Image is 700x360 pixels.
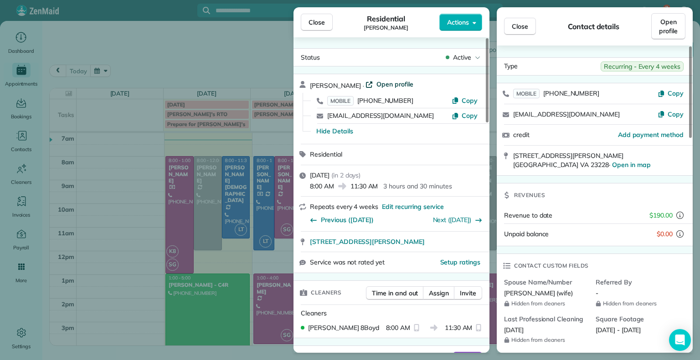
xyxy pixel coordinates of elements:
span: Hidden from cleaners [596,300,680,307]
span: Cleaners [311,288,341,297]
span: · [361,82,366,89]
span: 11:30 AM [445,323,473,332]
span: Assign [429,289,449,298]
span: MOBILE [513,89,540,98]
span: Residential [310,150,342,158]
button: Hide Details [316,127,353,136]
button: Previous ([DATE]) [310,215,374,224]
span: Revenue to date [504,211,552,219]
span: Open profile [659,17,678,35]
span: [STREET_ADDRESS][PERSON_NAME] [GEOGRAPHIC_DATA] VA 23228 · [513,152,651,169]
span: Last Professional Cleaning [504,314,588,324]
span: [PERSON_NAME] (wife) [504,289,573,297]
button: Copy [658,110,684,119]
span: Residential [367,13,406,24]
span: [DATE] [310,171,329,179]
span: Copy [668,89,684,97]
span: Repeats every 4 weeks [310,203,378,211]
span: Service was not rated yet [310,258,385,267]
button: Copy [452,96,478,105]
a: Open profile [651,13,685,40]
button: Setup ratings [440,258,481,267]
span: Contact details [568,21,619,32]
span: Open profile [376,80,413,89]
span: Hidden from cleaners [504,300,588,307]
span: MOBILE [327,96,354,106]
button: Next ([DATE]) [433,215,483,224]
a: Next ([DATE]) [433,216,472,224]
span: Spouse Name/Number [504,278,588,287]
button: Copy [658,89,684,98]
span: Close [512,22,528,31]
span: [DATE] - [DATE] [596,326,641,334]
button: Time in and out [366,286,424,300]
span: Invite [460,289,476,298]
span: Referred By [596,278,680,287]
span: $190.00 [649,211,673,220]
span: Hidden from cleaners [504,336,588,344]
span: Edit recurring service [382,202,444,211]
span: [PHONE_NUMBER] [357,96,413,105]
a: [EMAIL_ADDRESS][DOMAIN_NAME] [513,110,620,118]
span: Recurring - Every 4 weeks [601,61,684,71]
span: [PERSON_NAME] [364,24,408,31]
span: Bathrooms [596,351,680,360]
span: Revenues [514,191,545,200]
span: credit [513,131,530,139]
button: Copy [452,111,478,120]
a: [STREET_ADDRESS][PERSON_NAME] [310,237,484,246]
span: 8:00 AM [310,182,334,191]
a: Open profile [365,80,413,89]
span: [PERSON_NAME] [310,81,361,90]
span: [PERSON_NAME] 8Boyd [308,323,379,332]
div: Open Intercom Messenger [669,329,691,351]
button: Invite [454,286,482,300]
span: Copy [462,96,478,105]
span: Time in and out [372,289,418,298]
span: Copy [462,112,478,120]
button: Close [504,18,536,35]
span: Unpaid balance [504,229,549,238]
span: 8:00 AM [386,323,410,332]
span: [PHONE_NUMBER] [543,89,599,97]
span: Close [309,18,325,27]
span: Square Footage [596,314,680,324]
span: Bedrooms [504,351,588,360]
span: Cleaners [301,309,327,317]
span: Previous ([DATE]) [321,215,374,224]
a: MOBILE[PHONE_NUMBER] [513,89,599,98]
span: Active [453,53,471,62]
button: Assign [423,286,455,300]
span: ( in 2 days ) [331,171,361,179]
span: [DATE] [504,326,524,334]
span: $0.00 [657,229,673,238]
span: Status [301,53,320,61]
span: Contact custom fields [514,261,589,270]
span: Setup ratings [440,258,481,266]
a: Open in map [612,161,651,169]
a: Add payment method [618,130,684,139]
span: Type [504,61,518,71]
a: [EMAIL_ADDRESS][DOMAIN_NAME] [327,112,434,120]
span: 11:30 AM [350,182,378,191]
p: 3 hours and 30 minutes [383,182,452,191]
a: MOBILE[PHONE_NUMBER] [327,96,413,105]
span: Actions [447,18,469,27]
span: - [596,289,598,297]
button: Close [301,14,333,31]
span: Copy [668,110,684,118]
span: [STREET_ADDRESS][PERSON_NAME] [310,237,425,246]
